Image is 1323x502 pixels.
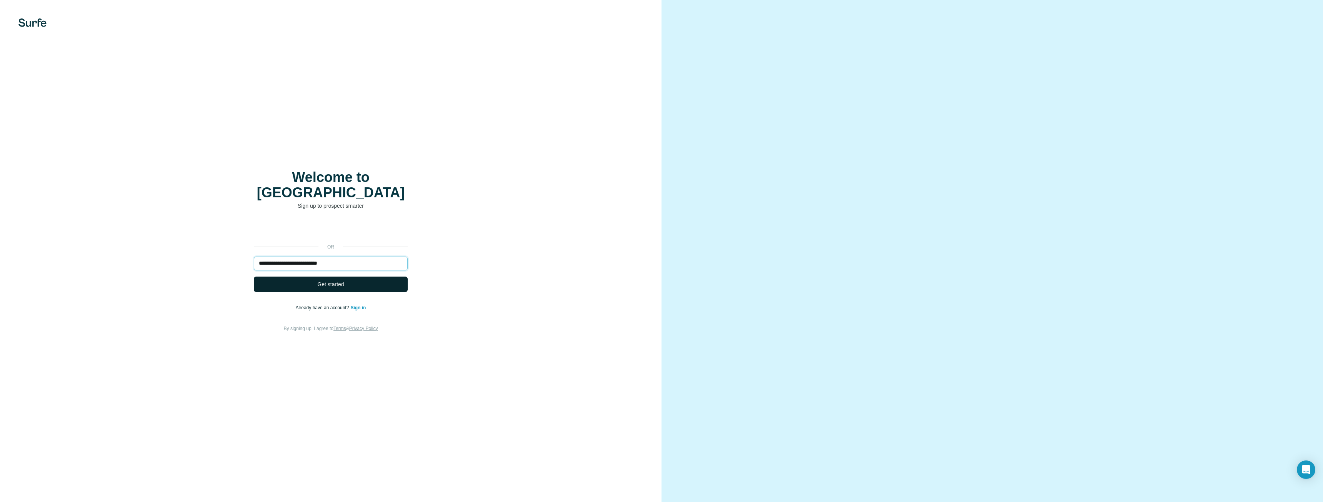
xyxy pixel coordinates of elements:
a: Terms [333,326,346,331]
button: Get started [254,277,408,292]
a: Privacy Policy [349,326,378,331]
a: Sign in [350,305,366,310]
div: Open Intercom Messenger [1297,460,1315,479]
span: Get started [317,280,344,288]
img: Surfe's logo [18,18,47,27]
p: Sign up to prospect smarter [254,202,408,210]
span: Already have an account? [296,305,351,310]
iframe: Schaltfläche „Über Google anmelden“ [250,221,412,238]
h1: Welcome to [GEOGRAPHIC_DATA] [254,170,408,200]
span: By signing up, I agree to & [284,326,378,331]
p: or [318,243,343,250]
